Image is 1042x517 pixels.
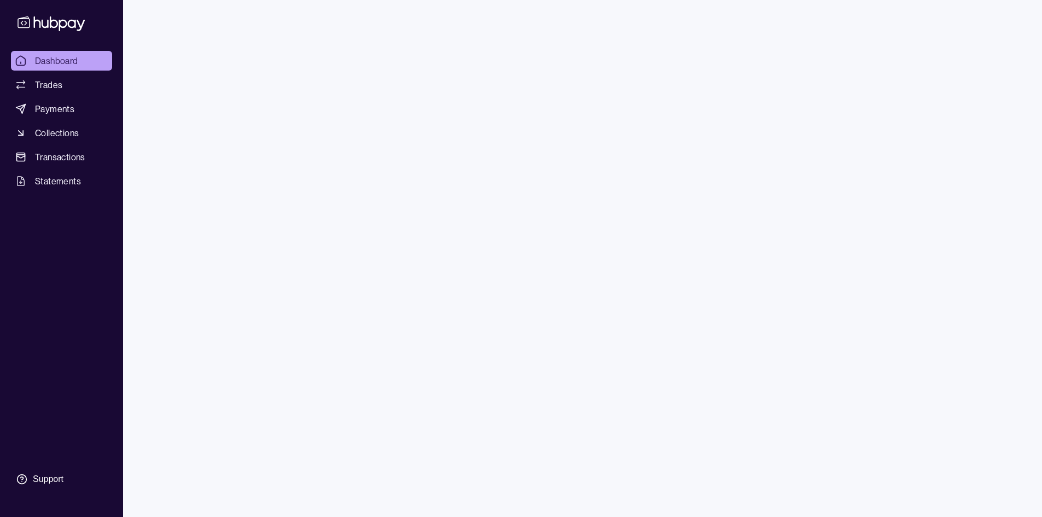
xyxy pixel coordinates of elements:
[35,78,62,91] span: Trades
[11,75,112,95] a: Trades
[35,126,79,140] span: Collections
[11,99,112,119] a: Payments
[11,123,112,143] a: Collections
[11,51,112,71] a: Dashboard
[35,102,74,115] span: Payments
[11,147,112,167] a: Transactions
[35,150,85,164] span: Transactions
[11,468,112,491] a: Support
[33,473,63,485] div: Support
[35,54,78,67] span: Dashboard
[35,175,81,188] span: Statements
[11,171,112,191] a: Statements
